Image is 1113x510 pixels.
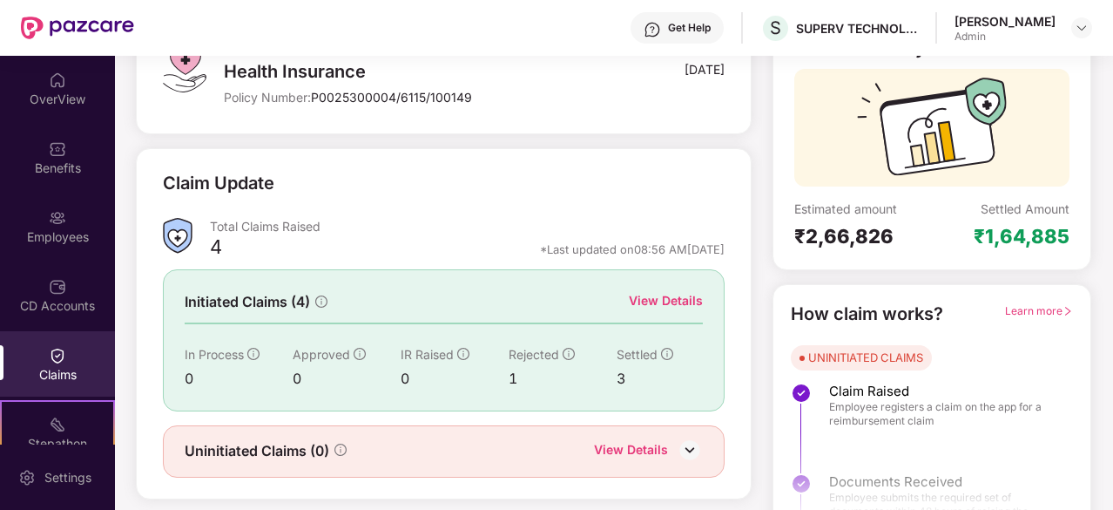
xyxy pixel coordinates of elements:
[629,291,703,310] div: View Details
[18,469,36,486] img: svg+xml;base64,PHN2ZyBpZD0iU2V0dGluZy0yMHgyMCIgeG1sbnM9Imh0dHA6Ly93d3cudzMub3JnLzIwMDAvc3ZnIiB3aW...
[457,348,469,360] span: info-circle
[829,383,1056,400] span: Claim Raised
[685,61,725,78] div: [DATE]
[563,348,575,360] span: info-circle
[334,444,347,456] span: info-circle
[401,347,454,362] span: IR Raised
[293,347,350,362] span: Approved
[224,89,558,105] div: Policy Number:
[644,21,661,38] img: svg+xml;base64,PHN2ZyBpZD0iSGVscC0zMngzMiIgeG1sbnM9Imh0dHA6Ly93d3cudzMub3JnLzIwMDAvc3ZnIiB3aWR0aD...
[794,224,932,248] div: ₹2,66,826
[791,301,943,328] div: How claim works?
[311,90,472,105] span: P0025300004/6115/100149
[509,347,559,362] span: Rejected
[293,368,401,390] div: 0
[315,296,327,308] span: info-circle
[1005,304,1073,317] span: Learn more
[829,400,1056,428] span: Employee registers a claim on the app for a reimbursement claim
[401,368,509,390] div: 0
[794,201,932,217] div: Estimated amount
[791,383,812,404] img: svg+xml;base64,PHN2ZyBpZD0iU3RlcC1Eb25lLTMyeDMyIiB4bWxucz0iaHR0cDovL3d3dy53My5vcmcvMjAwMC9zdmciIH...
[185,440,329,462] span: Uninitiated Claims (0)
[617,347,658,362] span: Settled
[796,20,918,37] div: SUPERV TECHNOLOGIES PRIVATE LIMITED
[661,348,673,360] span: info-circle
[540,241,725,257] div: *Last updated on 08:56 AM[DATE]
[770,17,781,38] span: S
[49,347,66,364] img: svg+xml;base64,PHN2ZyBpZD0iQ2xhaW0iIHhtbG5zPSJodHRwOi8vd3d3LnczLm9yZy8yMDAwL3N2ZyIgd2lkdGg9IjIwIi...
[163,218,192,254] img: ClaimsSummaryIcon
[49,71,66,89] img: svg+xml;base64,PHN2ZyBpZD0iSG9tZSIgeG1sbnM9Imh0dHA6Ly93d3cudzMub3JnLzIwMDAvc3ZnIiB3aWR0aD0iMjAiIG...
[354,348,366,360] span: info-circle
[49,278,66,296] img: svg+xml;base64,PHN2ZyBpZD0iQ0RfQWNjb3VudHMiIGRhdGEtbmFtZT0iQ0QgQWNjb3VudHMiIHhtbG5zPSJodHRwOi8vd3...
[224,61,558,82] div: Health Insurance
[163,170,274,197] div: Claim Update
[509,368,617,390] div: 1
[981,201,1069,217] div: Settled Amount
[677,437,703,463] img: DownIcon
[185,291,310,313] span: Initiated Claims (4)
[210,235,222,264] div: 4
[185,368,293,390] div: 0
[954,30,1056,44] div: Admin
[1075,21,1089,35] img: svg+xml;base64,PHN2ZyBpZD0iRHJvcGRvd24tMzJ4MzIiIHhtbG5zPSJodHRwOi8vd3d3LnczLm9yZy8yMDAwL3N2ZyIgd2...
[39,469,97,486] div: Settings
[49,416,66,433] img: svg+xml;base64,PHN2ZyB4bWxucz0iaHR0cDovL3d3dy53My5vcmcvMjAwMC9zdmciIHdpZHRoPSIyMSIgaGVpZ2h0PSIyMC...
[594,440,668,463] div: View Details
[185,347,244,362] span: In Process
[49,209,66,227] img: svg+xml;base64,PHN2ZyBpZD0iRW1wbG95ZWVzIiB4bWxucz0iaHR0cDovL3d3dy53My5vcmcvMjAwMC9zdmciIHdpZHRoPS...
[21,17,134,39] img: New Pazcare Logo
[857,78,1007,187] img: svg+xml;base64,PHN2ZyB3aWR0aD0iMTcyIiBoZWlnaHQ9IjExMyIgdmlld0JveD0iMCAwIDE3MiAxMTMiIGZpbGw9Im5vbm...
[49,140,66,158] img: svg+xml;base64,PHN2ZyBpZD0iQmVuZWZpdHMiIHhtbG5zPSJodHRwOi8vd3d3LnczLm9yZy8yMDAwL3N2ZyIgd2lkdGg9Ij...
[668,21,711,35] div: Get Help
[247,348,260,360] span: info-circle
[163,37,206,92] img: svg+xml;base64,PHN2ZyB4bWxucz0iaHR0cDovL3d3dy53My5vcmcvMjAwMC9zdmciIHdpZHRoPSI0OS4zMiIgaGVpZ2h0PS...
[617,368,703,390] div: 3
[974,224,1069,248] div: ₹1,64,885
[1062,306,1073,316] span: right
[210,218,725,235] div: Total Claims Raised
[808,349,923,366] div: UNINITIATED CLAIMS
[2,435,113,452] div: Stepathon
[954,13,1056,30] div: [PERSON_NAME]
